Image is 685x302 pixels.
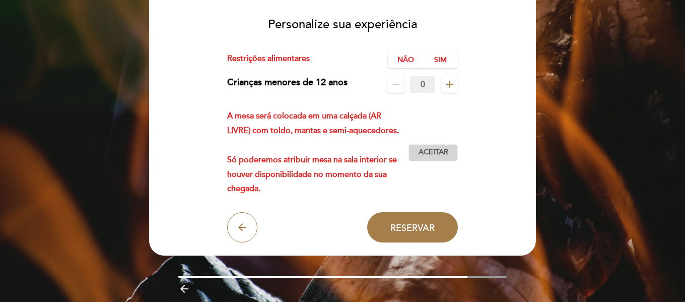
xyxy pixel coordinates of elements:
[227,76,348,93] div: Crianças menores de 12 anos
[178,283,190,295] i: arrow_backward
[227,212,257,243] button: arrow_back
[444,79,456,91] i: add
[390,222,435,233] span: Reservar
[419,147,448,158] span: Aceitar
[390,79,402,91] i: remove
[236,221,248,233] i: arrow_back
[388,51,423,68] label: Não
[408,144,458,161] button: Aceitar
[367,212,458,243] button: Reservar
[227,51,388,68] div: Restrições alimentares
[268,17,417,32] span: Personalize sua experiência
[227,109,409,196] div: A mesa será colocada em uma calçada (AR LIVRE) com toldo, mantas e semi-aquecedores. Só poderemos...
[423,51,458,68] label: Sim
